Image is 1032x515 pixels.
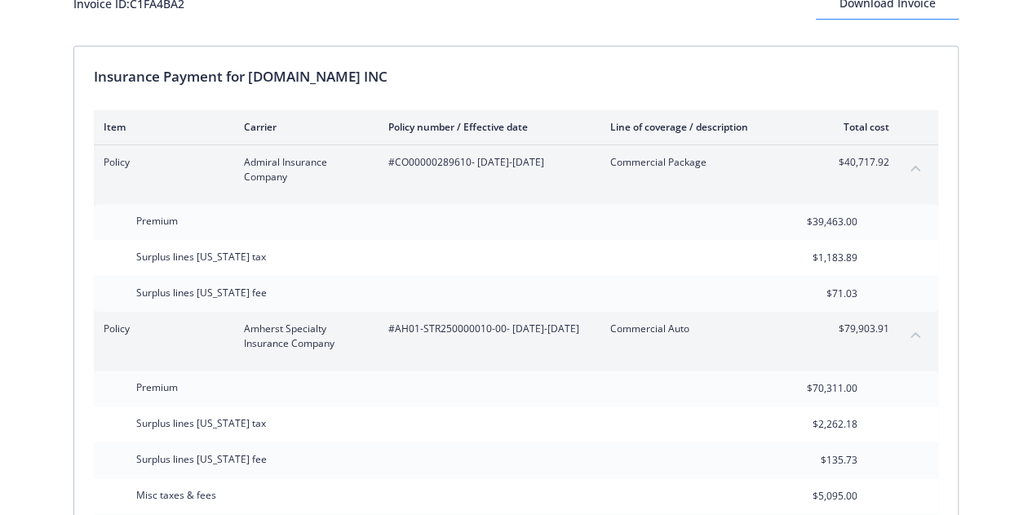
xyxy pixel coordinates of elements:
div: Line of coverage / description [610,120,802,134]
button: collapse content [902,322,928,348]
span: Admiral Insurance Company [244,155,362,184]
span: Premium [136,380,178,394]
input: 0.00 [761,246,867,270]
span: $79,903.91 [828,322,889,336]
span: Policy [104,322,218,336]
input: 0.00 [761,412,867,437]
span: Commercial Auto [610,322,802,336]
span: Policy [104,155,218,170]
span: Surplus lines [US_STATE] fee [136,286,267,300]
div: Item [104,120,218,134]
input: 0.00 [761,484,867,508]
div: Insurance Payment for [DOMAIN_NAME] INC [94,66,938,87]
div: Carrier [244,120,362,134]
span: Surplus lines [US_STATE] tax [136,416,266,430]
input: 0.00 [761,282,867,306]
div: PolicyAmherst Specialty Insurance Company#AH01-STR250000010-00- [DATE]-[DATE]Commercial Auto$79,9... [94,312,938,361]
div: PolicyAdmiral Insurance Company#CO00000289610- [DATE]-[DATE]Commercial Package$40,717.92collapse ... [94,145,938,194]
div: Policy number / Effective date [388,120,584,134]
button: collapse content [902,155,928,181]
span: Surplus lines [US_STATE] fee [136,452,267,466]
input: 0.00 [761,448,867,473]
span: $40,717.92 [828,155,889,170]
input: 0.00 [761,210,867,234]
span: #AH01-STR250000010-00 - [DATE]-[DATE] [388,322,584,336]
span: Amherst Specialty Insurance Company [244,322,362,351]
input: 0.00 [761,376,867,401]
span: Commercial Package [610,155,802,170]
div: Total cost [828,120,889,134]
span: Premium [136,214,178,228]
span: Surplus lines [US_STATE] tax [136,250,266,264]
span: Misc taxes & fees [136,488,216,502]
span: #CO00000289610 - [DATE]-[DATE] [388,155,584,170]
